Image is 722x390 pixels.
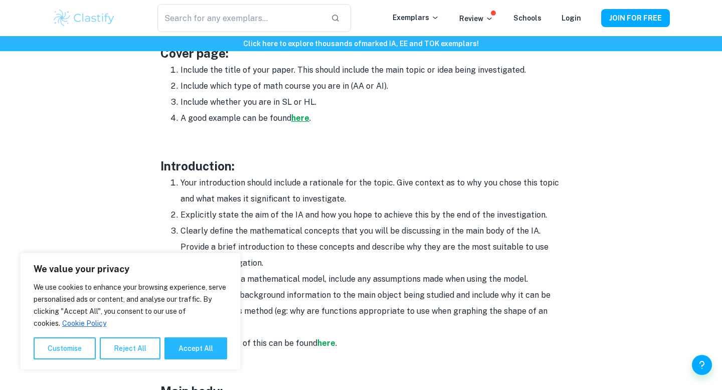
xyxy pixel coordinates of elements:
[393,12,439,23] p: Exemplars
[291,113,309,123] a: here
[180,110,562,126] li: A good example can be found .
[180,271,562,287] li: If you are using a mathematical model, include any assumptions made when using the model.
[100,337,160,359] button: Reject All
[180,62,562,78] li: Include the title of your paper. This should include the main topic or idea being investigated.
[160,44,562,62] h3: Cover page:
[157,4,323,32] input: Search for any exemplars...
[34,337,96,359] button: Customise
[180,175,562,207] li: Your introduction should include a rationale for the topic. Give context as to why you chose this...
[20,253,241,370] div: We value your privacy
[34,263,227,275] p: We value your privacy
[180,287,562,335] li: Provide a short background information to the main object being studied and include why it can be...
[180,207,562,223] li: Explicitly state the aim of the IA and how you hope to achieve this by the end of the investigation.
[164,337,227,359] button: Accept All
[52,8,116,28] img: Clastify logo
[317,338,335,348] a: here
[2,38,720,49] h6: Click here to explore thousands of marked IA, EE and TOK exemplars !
[459,13,493,24] p: Review
[180,94,562,110] li: Include whether you are in SL or HL.
[180,78,562,94] li: Include which type of math course you are in (AA or AI).
[692,355,712,375] button: Help and Feedback
[180,335,562,351] li: A good example of this can be found .
[160,157,562,175] h3: Introduction:
[62,319,107,328] a: Cookie Policy
[34,281,227,329] p: We use cookies to enhance your browsing experience, serve personalised ads or content, and analys...
[513,14,541,22] a: Schools
[180,223,562,271] li: Clearly define the mathematical concepts that you will be discussing in the main body of the IA. ...
[562,14,581,22] a: Login
[601,9,670,27] button: JOIN FOR FREE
